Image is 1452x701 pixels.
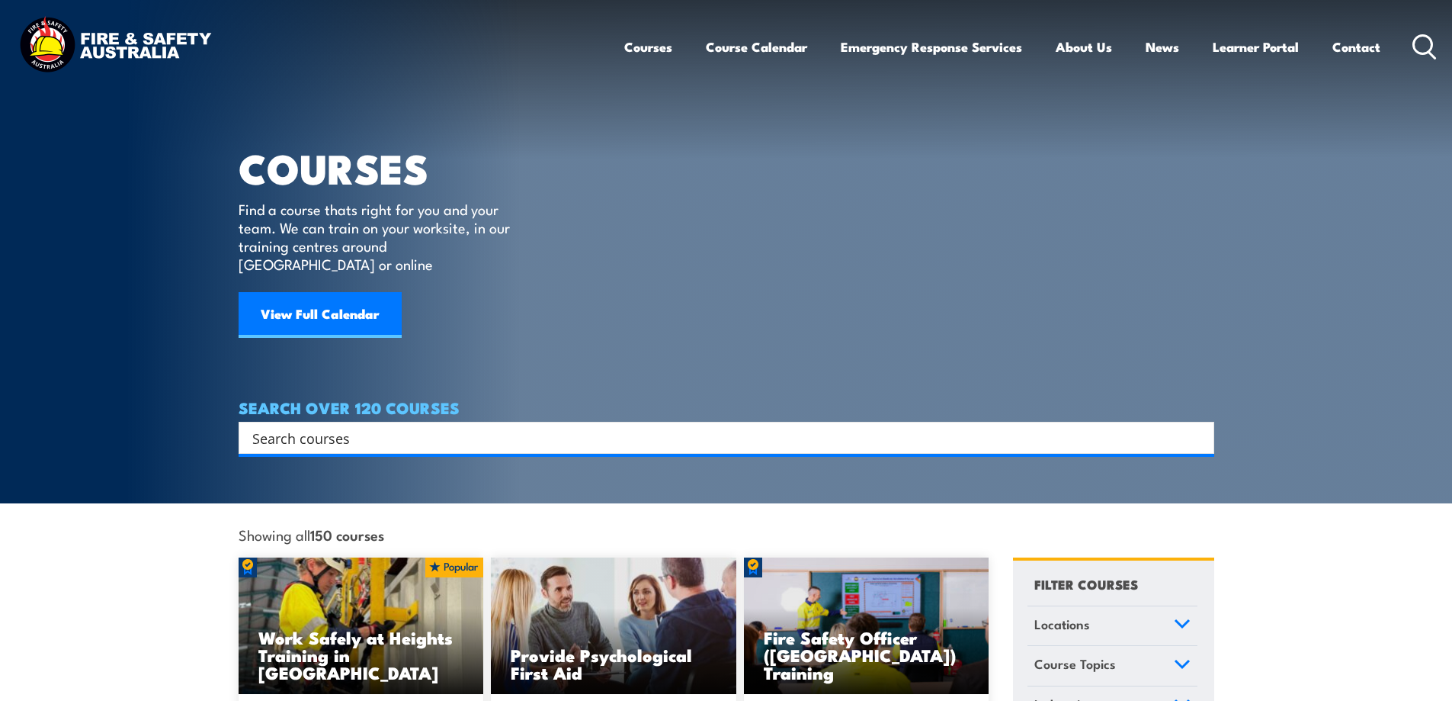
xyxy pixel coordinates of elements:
img: Work Safely at Heights Training (1) [239,558,484,695]
a: View Full Calendar [239,292,402,338]
a: Provide Psychological First Aid [491,558,736,695]
img: Fire Safety Advisor [744,558,989,695]
h3: Fire Safety Officer ([GEOGRAPHIC_DATA]) Training [764,629,970,681]
span: Showing all [239,526,384,542]
a: Courses [624,27,672,67]
a: Contact [1332,27,1380,67]
a: Course Topics [1027,646,1197,686]
a: Work Safely at Heights Training in [GEOGRAPHIC_DATA] [239,558,484,695]
button: Search magnifier button [1188,427,1209,449]
p: Find a course thats right for you and your team. We can train on your worksite, in our training c... [239,200,517,273]
a: Fire Safety Officer ([GEOGRAPHIC_DATA]) Training [744,558,989,695]
h4: FILTER COURSES [1034,574,1138,594]
h1: COURSES [239,150,532,185]
a: Locations [1027,606,1197,646]
a: News [1146,27,1179,67]
h3: Work Safely at Heights Training in [GEOGRAPHIC_DATA] [258,629,464,681]
a: Course Calendar [706,27,807,67]
form: Search form [255,427,1184,449]
h3: Provide Psychological First Aid [511,646,716,681]
strong: 150 courses [310,524,384,545]
a: About Us [1056,27,1112,67]
a: Emergency Response Services [841,27,1022,67]
img: Mental Health First Aid Training Course from Fire & Safety Australia [491,558,736,695]
a: Learner Portal [1213,27,1299,67]
span: Locations [1034,614,1090,635]
span: Course Topics [1034,654,1116,674]
h4: SEARCH OVER 120 COURSES [239,399,1214,416]
input: Search input [252,426,1181,449]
